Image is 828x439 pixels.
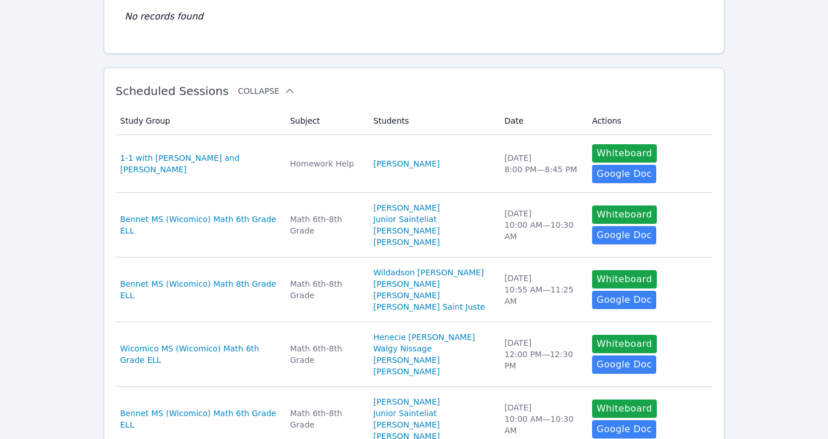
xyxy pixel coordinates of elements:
a: Google Doc [592,291,656,309]
a: [PERSON_NAME] [PERSON_NAME] [373,278,491,301]
div: [DATE] 10:55 AM — 11:25 AM [504,272,578,307]
a: Google Doc [592,420,656,438]
tr: Wicomico MS (Wicomico) Math 6th Grade ELLMath 6th-8th GradeHenecie [PERSON_NAME]Walgy Nissage[PER... [116,322,713,387]
tr: 1-1 with [PERSON_NAME] and [PERSON_NAME]Homework Help[PERSON_NAME][DATE]8:00 PM—8:45 PMWhiteboard... [116,135,713,193]
a: 1-1 with [PERSON_NAME] and [PERSON_NAME] [120,152,277,175]
a: [PERSON_NAME] [373,158,440,169]
button: Collapse [238,85,295,97]
th: Study Group [116,107,283,135]
button: Whiteboard [592,144,657,163]
span: Scheduled Sessions [116,84,229,98]
th: Students [366,107,498,135]
a: Google Doc [592,355,656,374]
button: Whiteboard [592,205,657,224]
div: [DATE] 8:00 PM — 8:45 PM [504,152,578,175]
div: Math 6th-8th Grade [290,343,359,366]
a: [PERSON_NAME] [373,236,440,248]
a: Junior Sainteliat [373,408,437,419]
div: [DATE] 10:00 AM — 10:30 AM [504,208,578,242]
a: Bennet MS (Wicomico) Math 8th Grade ELL [120,278,277,301]
div: [DATE] 12:00 PM — 12:30 PM [504,337,578,371]
a: Wildadson [PERSON_NAME] [373,267,484,278]
th: Date [498,107,585,135]
a: Bennet MS (Wicomico) Math 6th Grade ELL [120,213,277,236]
a: [PERSON_NAME] [PERSON_NAME] [373,354,491,377]
a: Google Doc [592,165,656,183]
th: Subject [283,107,366,135]
a: Junior Sainteliat [373,213,437,225]
th: Actions [585,107,712,135]
a: [PERSON_NAME] [373,419,440,430]
tr: Bennet MS (Wicomico) Math 6th Grade ELLMath 6th-8th Grade[PERSON_NAME]Junior Sainteliat[PERSON_NA... [116,193,713,258]
a: Henecie [PERSON_NAME] [373,331,475,343]
div: [DATE] 10:00 AM — 10:30 AM [504,402,578,436]
a: [PERSON_NAME] [373,396,440,408]
div: Math 6th-8th Grade [290,278,359,301]
button: Whiteboard [592,270,657,288]
a: Walgy Nissage [373,343,432,354]
button: Whiteboard [592,400,657,418]
a: [PERSON_NAME] Saint Juste [373,301,485,313]
a: Google Doc [592,226,656,244]
button: Whiteboard [592,335,657,353]
a: Bennet MS (Wicomico) Math 6th Grade ELL [120,408,277,430]
tr: Bennet MS (Wicomico) Math 8th Grade ELLMath 6th-8th GradeWildadson [PERSON_NAME][PERSON_NAME] [PE... [116,258,713,322]
div: Math 6th-8th Grade [290,408,359,430]
a: [PERSON_NAME] [373,202,440,213]
a: Wicomico MS (Wicomico) Math 6th Grade ELL [120,343,277,366]
div: Math 6th-8th Grade [290,213,359,236]
div: Homework Help [290,158,359,169]
a: [PERSON_NAME] [373,225,440,236]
